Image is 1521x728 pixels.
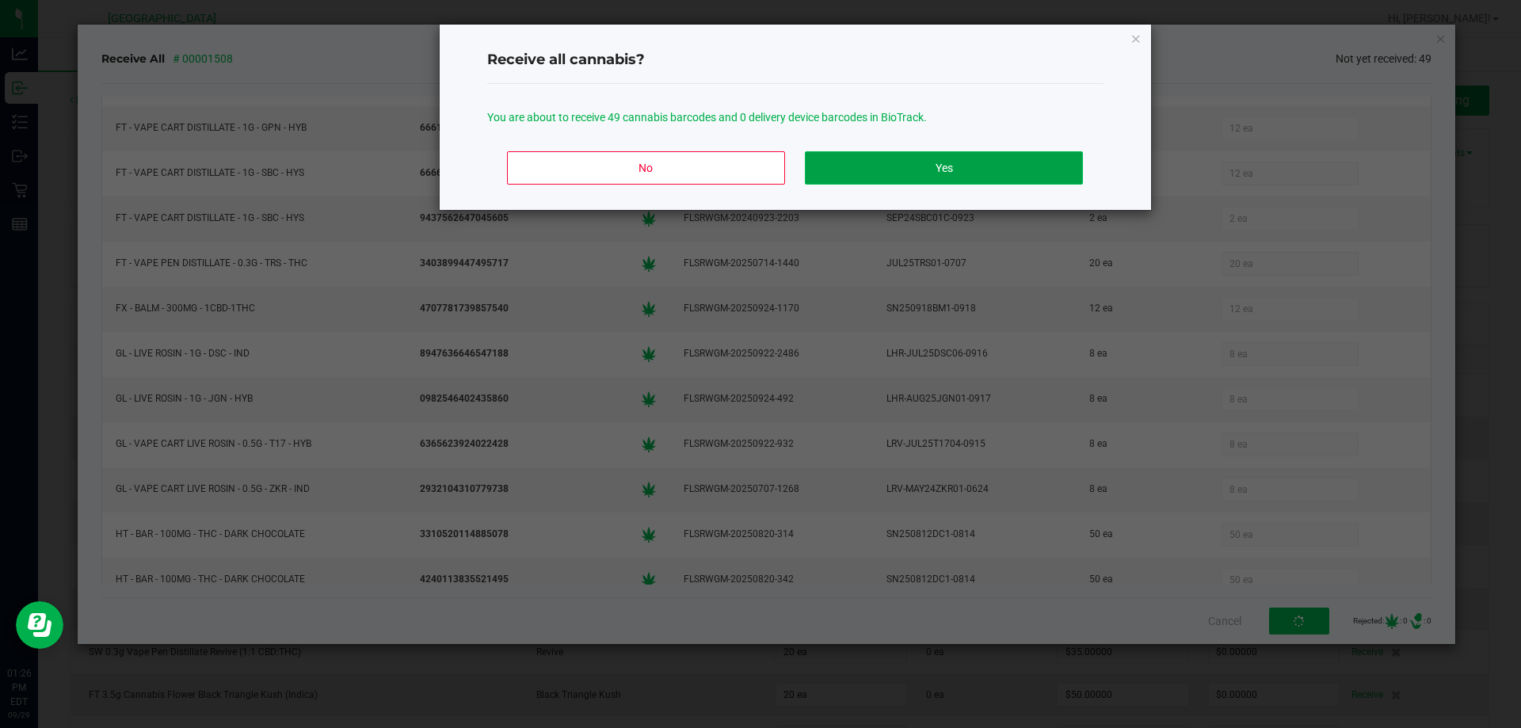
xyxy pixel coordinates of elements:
[487,50,1104,71] h4: Receive all cannabis?
[16,601,63,649] iframe: Resource center
[487,109,1104,126] p: You are about to receive 49 cannabis barcodes and 0 delivery device barcodes in BioTrack.
[1130,29,1142,48] button: Close
[805,151,1082,185] button: Yes
[507,151,784,185] button: No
